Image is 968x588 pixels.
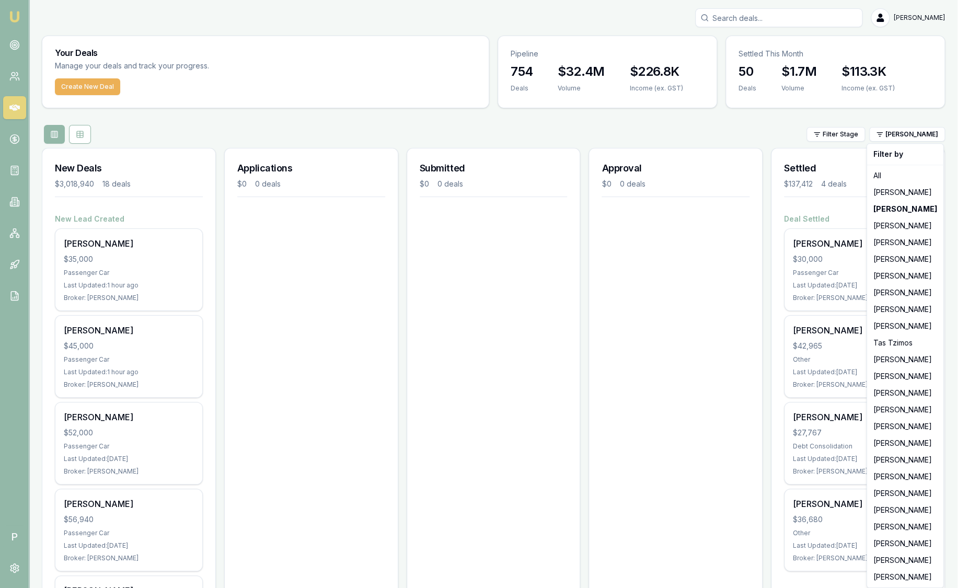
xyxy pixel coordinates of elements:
[3,525,26,548] span: P
[793,554,923,562] div: Broker: [PERSON_NAME]
[102,179,131,189] div: 18 deals
[602,161,750,176] h3: Approval
[511,84,533,93] div: Deals
[869,535,941,552] div: [PERSON_NAME]
[793,269,923,277] div: Passenger Car
[64,269,194,277] div: Passenger Car
[630,84,683,93] div: Income (ex. GST)
[869,284,941,301] div: [PERSON_NAME]
[511,49,704,59] p: Pipeline
[781,84,816,93] div: Volume
[869,234,941,251] div: [PERSON_NAME]
[55,214,203,224] h4: New Lead Created
[64,514,194,525] div: $56,940
[869,184,941,201] div: [PERSON_NAME]
[869,502,941,518] div: [PERSON_NAME]
[420,179,429,189] div: $0
[793,455,923,463] div: Last Updated: [DATE]
[64,341,194,351] div: $45,000
[64,455,194,463] div: Last Updated: [DATE]
[781,63,816,80] h3: $1.7M
[793,294,923,302] div: Broker: [PERSON_NAME]
[869,385,941,401] div: [PERSON_NAME]
[793,514,923,525] div: $36,680
[869,268,941,284] div: [PERSON_NAME]
[873,204,937,214] strong: [PERSON_NAME]
[55,179,94,189] div: $3,018,940
[64,411,194,423] div: [PERSON_NAME]
[793,324,923,337] div: [PERSON_NAME]
[869,468,941,485] div: [PERSON_NAME]
[64,498,194,510] div: [PERSON_NAME]
[695,8,862,27] input: Search deals
[558,63,604,80] h3: $32.4M
[55,78,120,95] button: Create New Deal
[869,452,941,468] div: [PERSON_NAME]
[784,179,813,189] div: $137,412
[869,146,941,163] div: Filter by
[602,179,611,189] div: $0
[869,552,941,569] div: [PERSON_NAME]
[793,281,923,290] div: Last Updated: [DATE]
[64,381,194,389] div: Broker: [PERSON_NAME]
[64,237,194,250] div: [PERSON_NAME]
[793,498,923,510] div: [PERSON_NAME]
[739,84,756,93] div: Deals
[869,435,941,452] div: [PERSON_NAME]
[511,63,533,80] h3: 754
[793,529,923,537] div: Other
[793,442,923,451] div: Debt Consolidation
[793,368,923,376] div: Last Updated: [DATE]
[784,214,932,224] h4: Deal Settled
[869,335,941,351] div: Tas Tzimos
[869,518,941,535] div: [PERSON_NAME]
[869,167,941,184] div: All
[869,569,941,585] div: [PERSON_NAME]
[64,554,194,562] div: Broker: [PERSON_NAME]
[793,428,923,438] div: $27,767
[64,541,194,550] div: Last Updated: [DATE]
[842,63,895,80] h3: $113.3K
[869,485,941,502] div: [PERSON_NAME]
[793,237,923,250] div: [PERSON_NAME]
[437,179,463,189] div: 0 deals
[869,301,941,318] div: [PERSON_NAME]
[630,63,683,80] h3: $226.8K
[64,529,194,537] div: Passenger Car
[64,442,194,451] div: Passenger Car
[55,60,322,72] p: Manage your deals and track your progress.
[793,541,923,550] div: Last Updated: [DATE]
[793,254,923,264] div: $30,000
[64,355,194,364] div: Passenger Car
[55,49,476,57] h3: Your Deals
[420,161,568,176] h3: Submitted
[821,179,847,189] div: 4 deals
[869,401,941,418] div: [PERSON_NAME]
[823,130,858,139] span: Filter Stage
[842,84,895,93] div: Income (ex. GST)
[885,130,938,139] span: [PERSON_NAME]
[739,63,756,80] h3: 50
[793,411,923,423] div: [PERSON_NAME]
[793,341,923,351] div: $42,965
[64,324,194,337] div: [PERSON_NAME]
[793,467,923,476] div: Broker: [PERSON_NAME]
[869,368,941,385] div: [PERSON_NAME]
[237,161,385,176] h3: Applications
[64,254,194,264] div: $35,000
[64,467,194,476] div: Broker: [PERSON_NAME]
[784,161,932,176] h3: Settled
[55,161,203,176] h3: New Deals
[8,10,21,23] img: emu-icon-u.png
[64,368,194,376] div: Last Updated: 1 hour ago
[64,281,194,290] div: Last Updated: 1 hour ago
[869,318,941,335] div: [PERSON_NAME]
[869,251,941,268] div: [PERSON_NAME]
[255,179,281,189] div: 0 deals
[237,179,247,189] div: $0
[64,294,194,302] div: Broker: [PERSON_NAME]
[558,84,604,93] div: Volume
[869,418,941,435] div: [PERSON_NAME]
[869,351,941,368] div: [PERSON_NAME]
[869,217,941,234] div: [PERSON_NAME]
